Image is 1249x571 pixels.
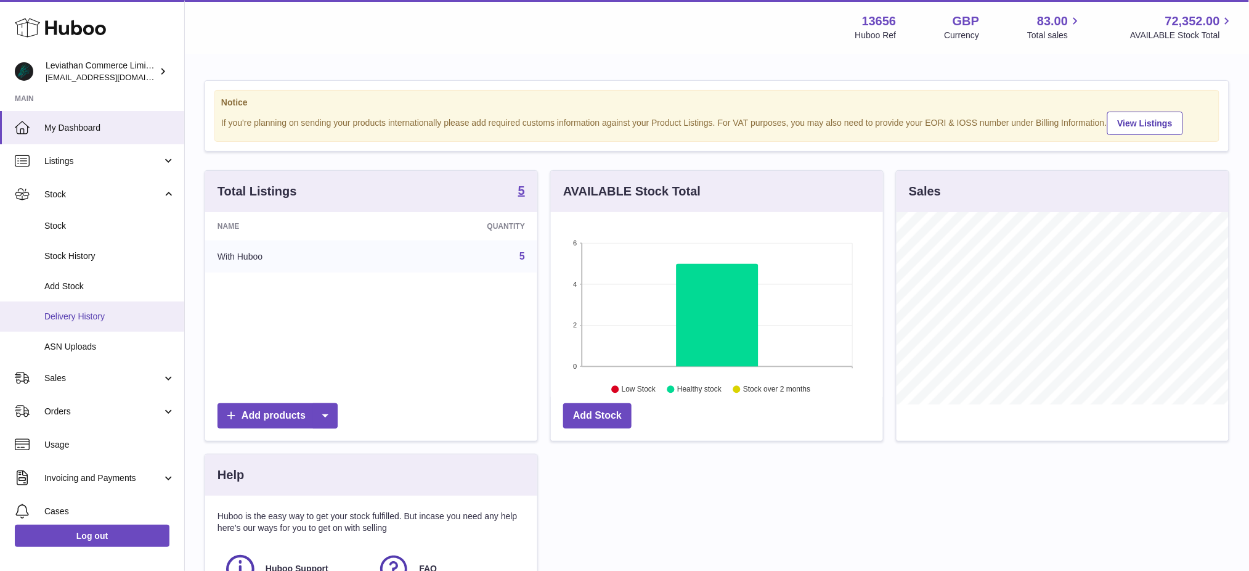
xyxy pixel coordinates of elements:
[909,183,941,200] h3: Sales
[44,341,175,353] span: ASN Uploads
[44,189,162,200] span: Stock
[518,184,525,199] a: 5
[46,60,157,83] div: Leviathan Commerce Limited
[518,184,525,197] strong: 5
[1027,30,1082,41] span: Total sales
[218,467,244,483] h3: Help
[1027,13,1082,41] a: 83.00 Total sales
[855,30,897,41] div: Huboo Ref
[44,311,175,322] span: Delivery History
[221,97,1213,109] strong: Notice
[44,155,162,167] span: Listings
[205,240,380,273] td: With Huboo
[563,183,701,200] h3: AVAILABLE Stock Total
[573,322,577,329] text: 2
[743,385,810,394] text: Stock over 2 months
[44,439,175,451] span: Usage
[15,62,33,81] img: support@pawwise.co
[573,281,577,288] text: 4
[44,472,162,484] span: Invoicing and Payments
[573,363,577,370] text: 0
[1037,13,1068,30] span: 83.00
[519,251,525,261] a: 5
[677,385,722,394] text: Healthy stock
[1130,13,1234,41] a: 72,352.00 AVAILABLE Stock Total
[862,13,897,30] strong: 13656
[205,212,380,240] th: Name
[221,110,1213,135] div: If you're planning on sending your products internationally please add required customs informati...
[44,122,175,134] span: My Dashboard
[1165,13,1220,30] span: 72,352.00
[15,525,169,547] a: Log out
[573,239,577,247] text: 6
[953,13,979,30] strong: GBP
[1130,30,1234,41] span: AVAILABLE Stock Total
[46,72,181,82] span: [EMAIL_ADDRESS][DOMAIN_NAME]
[44,281,175,292] span: Add Stock
[218,403,338,429] a: Add products
[563,403,632,429] a: Add Stock
[44,220,175,232] span: Stock
[44,250,175,262] span: Stock History
[218,183,297,200] h3: Total Listings
[945,30,980,41] div: Currency
[44,506,175,517] span: Cases
[44,406,162,417] span: Orders
[218,511,525,534] p: Huboo is the easy way to get your stock fulfilled. But incase you need any help here's our ways f...
[1107,112,1183,135] a: View Listings
[44,372,162,384] span: Sales
[622,385,656,394] text: Low Stock
[380,212,537,240] th: Quantity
